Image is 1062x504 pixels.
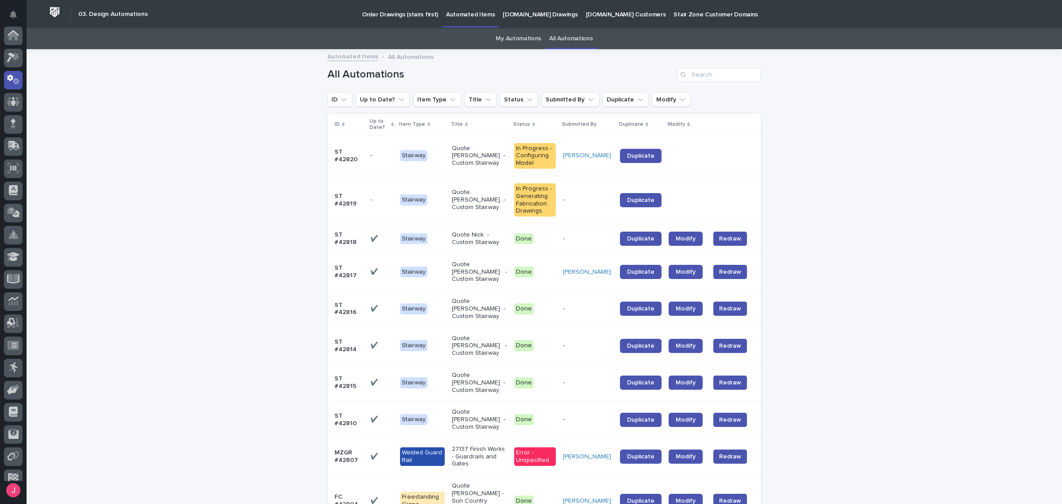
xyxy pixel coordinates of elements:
p: Quote [PERSON_NAME] - Custom Stairway [452,372,507,394]
button: Notifications [4,5,23,24]
div: Stairway [400,414,427,425]
button: Redraw [713,450,747,464]
tr: ST #42818✔️✔️ StairwayQuote Nick - Custom StairwayDone-DuplicateModifyRedraw [327,224,761,254]
span: Duplicate [627,236,654,242]
p: Item Type [399,120,425,129]
p: ST #42817 [335,264,363,279]
p: All Automations [388,51,434,61]
p: Up to Date? [369,116,389,133]
p: Quote [PERSON_NAME] - Custom Stairway [452,145,507,167]
span: Duplicate [627,343,654,349]
p: ST #42810 [335,412,363,427]
div: Done [514,377,534,388]
tr: ST #42816✔️✔️ StairwayQuote [PERSON_NAME] - Custom StairwayDone-DuplicateModifyRedraw [327,291,761,327]
div: Done [514,267,534,278]
p: ST #42819 [335,193,363,208]
p: MZGR #42807 [335,449,363,464]
p: Quote [PERSON_NAME] - Custom Stairway [452,189,507,211]
span: Modify [676,380,696,386]
span: Modify [676,306,696,312]
button: Submitted By [542,93,599,107]
p: - [370,194,374,204]
span: Duplicate [627,197,654,203]
h2: 03. Design Automations [78,11,148,18]
button: Redraw [713,376,747,390]
span: Redraw [719,234,741,243]
p: ST #42820 [335,148,363,163]
p: ST #42818 [335,231,363,246]
p: - [563,196,613,204]
p: - [563,379,613,387]
span: Duplicate [627,417,654,423]
div: Stairway [400,150,427,161]
a: [PERSON_NAME] [563,152,611,159]
button: Item Type [413,93,461,107]
div: In Progress - Configuring Model [514,143,556,169]
button: Status [500,93,538,107]
span: Modify [676,417,696,423]
a: Modify [669,302,703,316]
button: users-avatar [4,481,23,500]
tr: ST #42814✔️✔️ StairwayQuote [PERSON_NAME] - Custom StairwayDone-DuplicateModifyRedraw [327,327,761,364]
button: Up to Date? [356,93,410,107]
a: Duplicate [620,339,662,353]
span: Redraw [719,268,741,276]
div: In Progress - Generating Fabrication Drawings [514,183,556,217]
p: ✔️ [370,451,380,461]
a: All Automations [549,28,593,49]
button: Redraw [713,265,747,279]
span: Modify [676,454,696,460]
a: Modify [669,232,703,246]
p: ID [335,120,340,129]
a: Modify [669,265,703,279]
tr: ST #42819-- StairwayQuote [PERSON_NAME] - Custom StairwayIn Progress - Generating Fabrication Dra... [327,176,761,224]
div: Stairway [400,303,427,314]
span: Redraw [719,304,741,313]
p: Status [513,120,530,129]
div: Error - Unspecified [514,447,556,466]
a: Modify [669,450,703,464]
a: Automated Items [327,51,378,61]
tr: ST #42820-- StairwayQuote [PERSON_NAME] - Custom StairwayIn Progress - Configuring Model[PERSON_N... [327,136,761,176]
a: Modify [669,413,703,427]
span: Duplicate [627,269,654,275]
p: ✔️ [370,267,380,276]
div: Notifications [11,11,23,25]
p: Title [451,120,463,129]
div: Done [514,340,534,351]
a: Duplicate [620,193,662,207]
p: - [563,305,613,313]
p: ST #42815 [335,375,363,390]
p: - [563,342,613,349]
p: - [563,235,613,243]
span: Redraw [719,378,741,387]
p: ✔️ [370,414,380,423]
p: Submitted By [562,120,596,129]
img: Workspace Logo [46,4,63,20]
p: Quote [PERSON_NAME] - Custom Stairway [452,335,507,357]
p: Duplicate [619,120,643,129]
button: Title [465,93,496,107]
span: Redraw [719,415,741,424]
a: Duplicate [620,450,662,464]
div: Stairway [400,377,427,388]
tr: MZGR #42807✔️✔️ Welded Guard Rail27137 Finish Works - Guardrails and GatesError - Unspecified[PER... [327,438,761,475]
a: Duplicate [620,376,662,390]
tr: ST #42810✔️✔️ StairwayQuote [PERSON_NAME] - Custom StairwayDone-DuplicateModifyRedraw [327,401,761,438]
p: Modify [668,120,685,129]
button: Modify [652,93,691,107]
div: Search [677,68,761,82]
a: Modify [669,339,703,353]
span: Duplicate [627,454,654,460]
p: ✔️ [370,377,380,387]
button: Duplicate [603,93,649,107]
p: ST #42814 [335,338,363,353]
p: ✔️ [370,303,380,313]
span: Duplicate [627,498,654,504]
button: Redraw [713,232,747,246]
p: Quote [PERSON_NAME] - Custom Stairway [452,408,507,430]
div: Done [514,233,534,244]
p: - [370,150,374,159]
p: ✔️ [370,340,380,349]
p: ✔️ [370,233,380,243]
